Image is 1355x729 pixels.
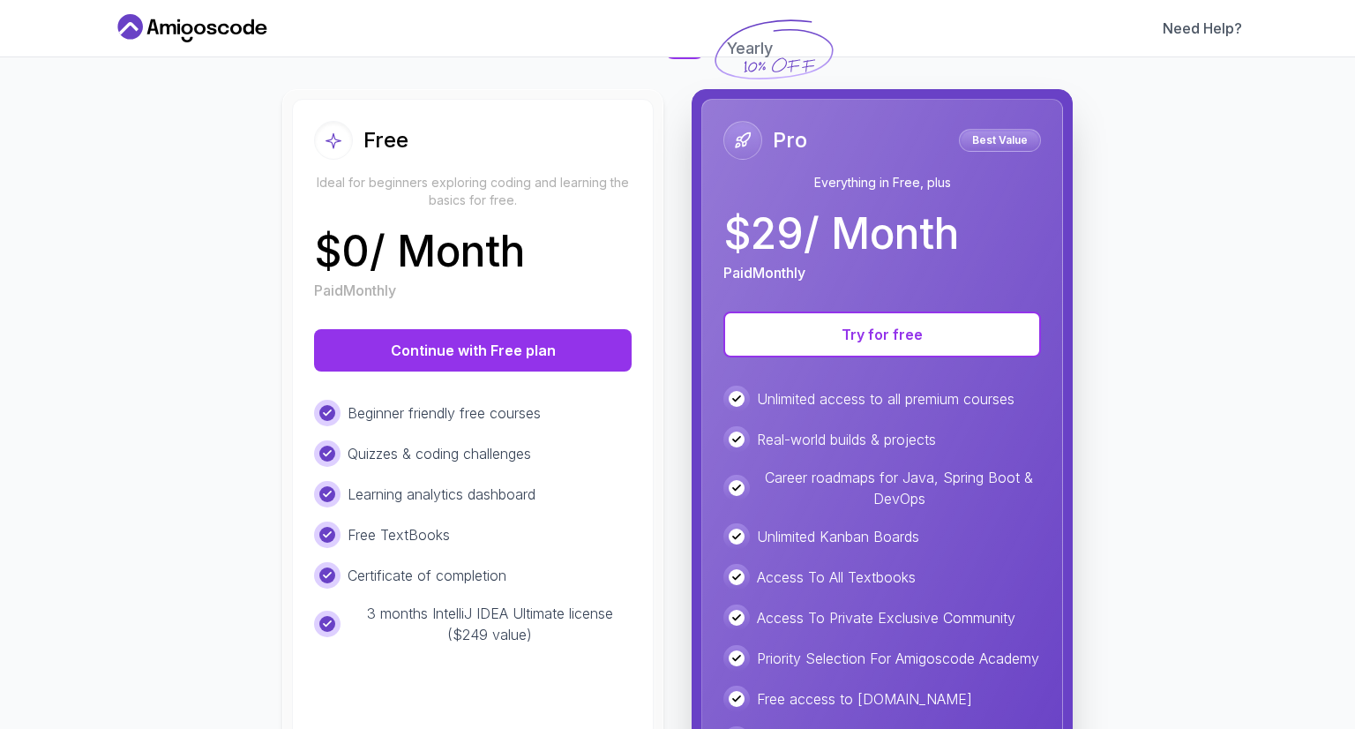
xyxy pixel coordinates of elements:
p: Access To All Textbooks [757,567,916,588]
p: Learning analytics dashboard [348,484,535,505]
p: $ 0 / Month [314,230,525,273]
p: Everything in Free, plus [723,174,1041,192]
p: Ideal for beginners exploring coding and learning the basics for free. [314,174,632,209]
p: Unlimited Kanban Boards [757,526,919,547]
p: $ 29 / Month [723,213,959,255]
h2: Pro [773,126,807,154]
p: Real-world builds & projects [757,429,936,450]
p: Beginner friendly free courses [348,402,541,424]
p: Free TextBooks [348,524,450,545]
p: Certificate of completion [348,565,506,586]
p: Best Value [962,132,1038,149]
a: Need Help? [1163,18,1242,39]
p: Career roadmaps for Java, Spring Boot & DevOps [757,467,1041,509]
p: Free access to [DOMAIN_NAME] [757,688,972,710]
button: Try for free [723,312,1041,357]
h2: Free [363,126,408,154]
p: Paid Monthly [314,280,396,301]
p: Access To Private Exclusive Community [757,607,1015,628]
p: Quizzes & coding challenges [348,443,531,464]
p: Priority Selection For Amigoscode Academy [757,648,1039,669]
p: 3 months IntelliJ IDEA Ultimate license ($249 value) [348,603,632,645]
p: Unlimited access to all premium courses [757,388,1014,410]
p: Paid Monthly [723,262,805,283]
button: Continue with Free plan [314,329,632,372]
